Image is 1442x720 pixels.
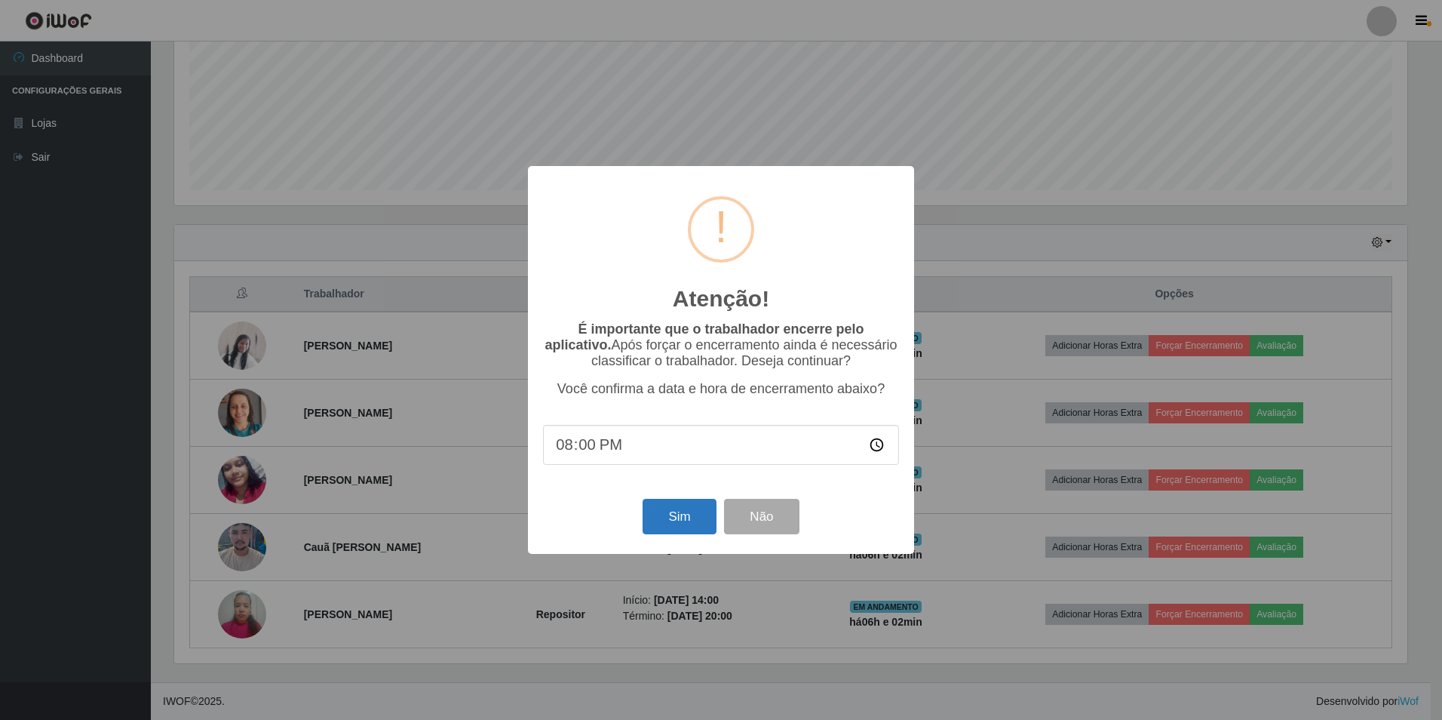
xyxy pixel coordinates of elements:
h2: Atenção! [673,285,769,312]
b: É importante que o trabalhador encerre pelo aplicativo. [545,322,864,352]
p: Após forçar o encerramento ainda é necessário classificar o trabalhador. Deseja continuar? [543,322,899,369]
button: Sim [643,499,716,534]
p: Você confirma a data e hora de encerramento abaixo? [543,381,899,397]
button: Não [724,499,799,534]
